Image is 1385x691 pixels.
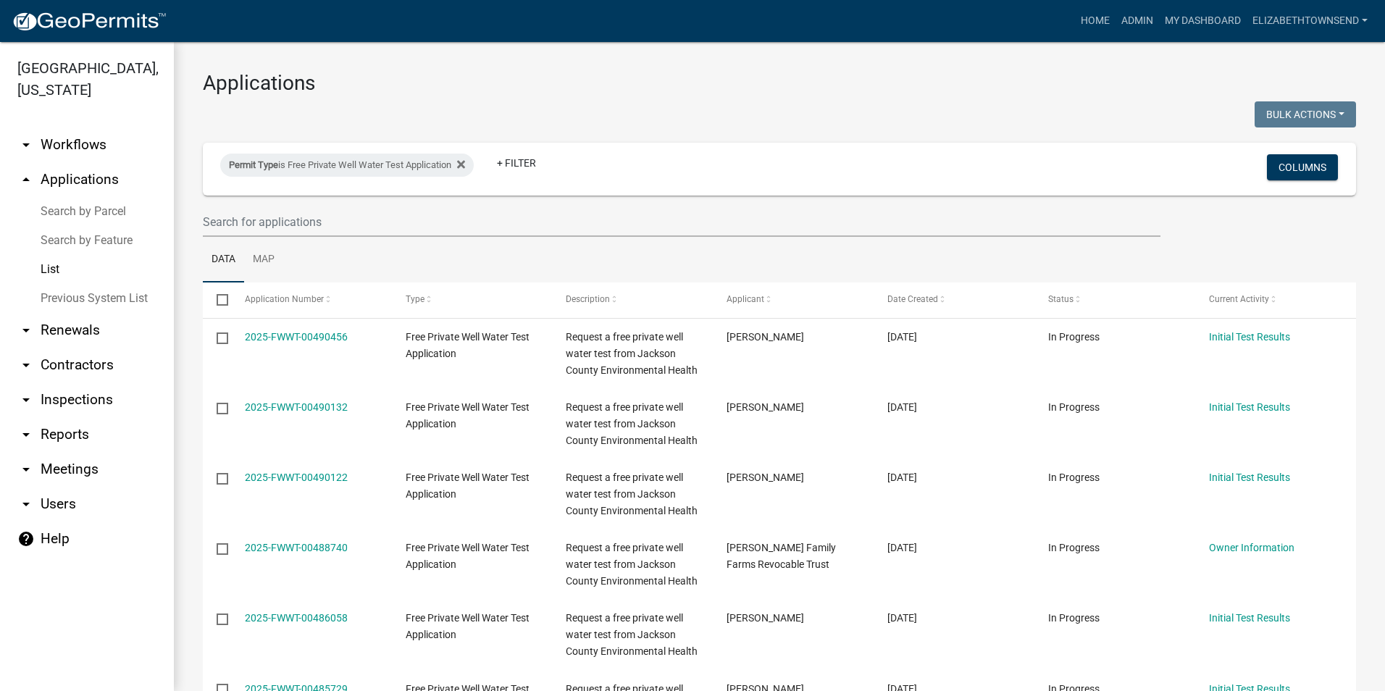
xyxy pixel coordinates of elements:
span: Gloria Luckey [727,612,804,624]
a: + Filter [485,150,548,176]
span: In Progress [1048,472,1100,483]
span: Request a free private well water test from Jackson County Environmental Health [566,542,698,587]
span: Request a free private well water test from Jackson County Environmental Health [566,612,698,657]
span: Free Private Well Water Test Application [406,542,530,570]
i: arrow_drop_down [17,426,35,443]
a: Home [1075,7,1116,35]
div: is Free Private Well Water Test Application [220,154,474,177]
i: arrow_drop_down [17,356,35,374]
span: Request a free private well water test from Jackson County Environmental Health [566,472,698,516]
a: Initial Test Results [1209,472,1290,483]
i: arrow_drop_down [17,391,35,409]
button: Columns [1267,154,1338,180]
span: Request a free private well water test from Jackson County Environmental Health [566,401,698,446]
span: Free Private Well Water Test Application [406,331,530,359]
i: arrow_drop_down [17,136,35,154]
a: Initial Test Results [1209,612,1290,624]
datatable-header-cell: Date Created [874,282,1034,317]
datatable-header-cell: Application Number [230,282,391,317]
a: 2025-FWWT-00490122 [245,472,348,483]
datatable-header-cell: Select [203,282,230,317]
span: In Progress [1048,542,1100,553]
a: 2025-FWWT-00490456 [245,331,348,343]
datatable-header-cell: Type [391,282,552,317]
span: Current Activity [1209,294,1269,304]
span: Koranda Family Farms Revocable Trust [727,542,836,570]
h3: Applications [203,71,1356,96]
a: 2025-FWWT-00486058 [245,612,348,624]
a: Owner Information [1209,542,1294,553]
span: Application Number [245,294,324,304]
span: Free Private Well Water Test Application [406,472,530,500]
span: Free Private Well Water Test Application [406,401,530,430]
span: Type [406,294,424,304]
i: help [17,530,35,548]
span: In Progress [1048,612,1100,624]
i: arrow_drop_down [17,495,35,513]
datatable-header-cell: Description [552,282,713,317]
i: arrow_drop_down [17,461,35,478]
span: Andrea Hartmann [727,472,804,483]
a: ElizabethTownsend [1247,7,1373,35]
span: Description [566,294,610,304]
span: 10/08/2025 [887,472,917,483]
a: My Dashboard [1159,7,1247,35]
span: 10/09/2025 [887,331,917,343]
button: Bulk Actions [1255,101,1356,127]
i: arrow_drop_up [17,171,35,188]
span: In Progress [1048,401,1100,413]
a: Initial Test Results [1209,331,1290,343]
datatable-header-cell: Current Activity [1195,282,1356,317]
span: In Progress [1048,331,1100,343]
a: Map [244,237,283,283]
span: Free Private Well Water Test Application [406,612,530,640]
span: Wanda Koos [727,401,804,413]
span: Applicant [727,294,764,304]
span: Request a free private well water test from Jackson County Environmental Health [566,331,698,376]
i: arrow_drop_down [17,322,35,339]
span: 10/06/2025 [887,542,917,553]
span: 09/30/2025 [887,612,917,624]
span: 10/08/2025 [887,401,917,413]
a: Admin [1116,7,1159,35]
datatable-header-cell: Status [1034,282,1195,317]
a: Initial Test Results [1209,401,1290,413]
span: Date Created [887,294,938,304]
a: 2025-FWWT-00490132 [245,401,348,413]
a: Data [203,237,244,283]
span: Status [1048,294,1074,304]
span: Permit Type [229,159,278,170]
span: Delores Hoffman [727,331,804,343]
datatable-header-cell: Applicant [713,282,874,317]
input: Search for applications [203,207,1160,237]
a: 2025-FWWT-00488740 [245,542,348,553]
